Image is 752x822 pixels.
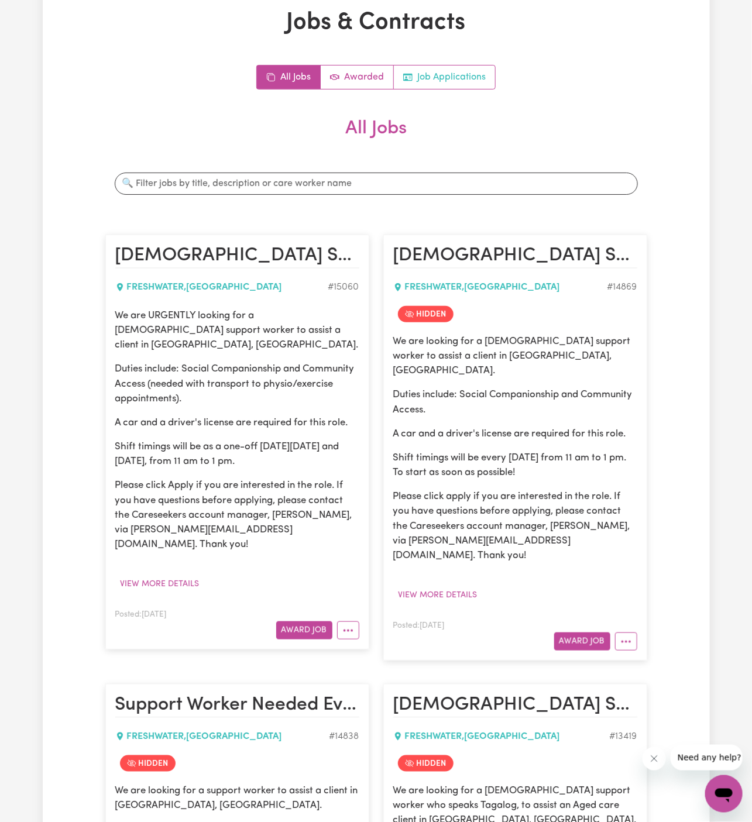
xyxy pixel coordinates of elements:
[115,308,359,353] p: We are URGENTLY looking for a [DEMOGRAPHIC_DATA] support worker to assist a client in [GEOGRAPHIC...
[115,173,638,195] input: 🔍 Filter jobs by title, description or care worker name
[393,730,610,744] div: FRESHWATER , [GEOGRAPHIC_DATA]
[393,245,637,268] h2: Female Support Worker Needed Every Friday In Freshwater, NSW
[393,280,607,294] div: FRESHWATER , [GEOGRAPHIC_DATA]
[115,478,359,552] p: Please click Apply if you are interested in the role. If you have questions before applying, plea...
[393,622,445,630] span: Posted: [DATE]
[610,730,637,744] div: Job ID #13419
[393,586,483,604] button: View more details
[554,632,610,651] button: Award Job
[115,694,359,717] h2: Support Worker Needed Every Friday In Freshwater, NSW
[337,621,359,639] button: More options
[393,387,637,417] p: Duties include: Social Companionship and Community Access.
[115,575,205,593] button: View more details
[643,747,666,771] iframe: Close message
[393,450,637,480] p: Shift timings will be every [DATE] from 11 am to 1 pm. To start as soon as possible!
[393,489,637,563] p: Please click apply if you are interested in the role. If you have questions before applying, plea...
[329,730,359,744] div: Job ID #14838
[115,280,328,294] div: FRESHWATER , [GEOGRAPHIC_DATA]
[105,9,647,37] h1: Jobs & Contracts
[394,66,495,89] a: Job applications
[705,775,743,813] iframe: Button to launch messaging window
[671,745,743,771] iframe: Message from company
[398,755,454,772] span: Job is hidden
[393,427,637,441] p: A car and a driver's license are required for this role.
[120,755,176,772] span: Job is hidden
[615,632,637,651] button: More options
[115,362,359,406] p: Duties include: Social Companionship and Community Access (needed with transport to physio/exerci...
[115,611,167,618] span: Posted: [DATE]
[115,730,329,744] div: FRESHWATER , [GEOGRAPHIC_DATA]
[105,118,647,159] h2: All Jobs
[115,439,359,469] p: Shift timings will be as a one-off [DATE][DATE] and [DATE], from 11 am to 1 pm.
[393,334,637,379] p: We are looking for a [DEMOGRAPHIC_DATA] support worker to assist a client in [GEOGRAPHIC_DATA], [...
[257,66,321,89] a: All jobs
[115,415,359,430] p: A car and a driver's license are required for this role.
[328,280,359,294] div: Job ID #15060
[276,621,332,639] button: Award Job
[115,245,359,268] h2: Female Support Worker Needed In Freshwater, NSW
[393,694,637,717] h2: Female Support Worker Needed Every Wednesday Morning In Freshwater, NSW
[321,66,394,89] a: Active jobs
[607,280,637,294] div: Job ID #14869
[115,783,359,813] p: We are looking for a support worker to assist a client in [GEOGRAPHIC_DATA], [GEOGRAPHIC_DATA].
[398,306,454,322] span: Job is hidden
